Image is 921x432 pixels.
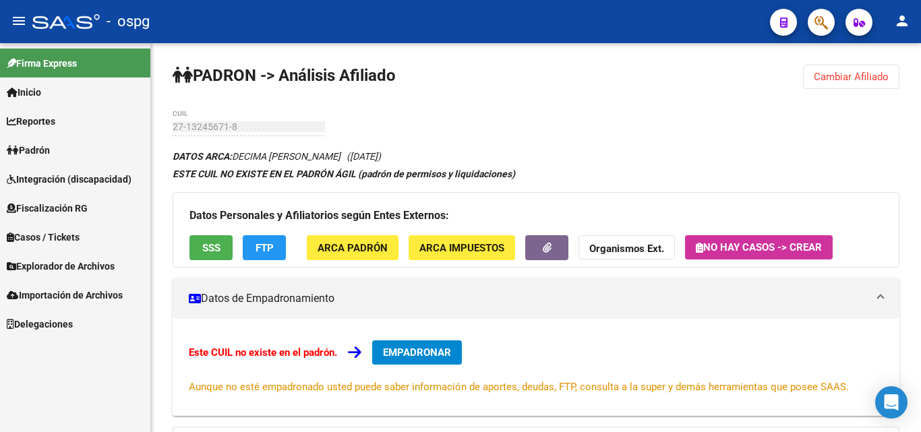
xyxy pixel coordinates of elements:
[7,143,50,158] span: Padrón
[189,346,337,359] strong: Este CUIL no existe en el padrón.
[409,235,515,260] button: ARCA Impuestos
[347,151,381,162] span: ([DATE])
[7,317,73,332] span: Delegaciones
[383,346,451,359] span: EMPADRONAR
[202,242,220,254] span: SSS
[173,66,396,85] strong: PADRON -> Análisis Afiliado
[589,243,664,255] strong: Organismos Ext.
[803,65,899,89] button: Cambiar Afiliado
[7,230,80,245] span: Casos / Tickets
[173,151,340,162] span: DECIMA [PERSON_NAME]
[189,235,233,260] button: SSS
[189,291,867,306] mat-panel-title: Datos de Empadronamiento
[107,7,150,36] span: - ospg
[419,242,504,254] span: ARCA Impuestos
[7,259,115,274] span: Explorador de Archivos
[189,206,883,225] h3: Datos Personales y Afiliatorios según Entes Externos:
[894,13,910,29] mat-icon: person
[7,85,41,100] span: Inicio
[189,381,849,393] span: Aunque no esté empadronado usted puede saber información de aportes, deudas, FTP, consulta a la s...
[7,56,77,71] span: Firma Express
[318,242,388,254] span: ARCA Padrón
[7,114,55,129] span: Reportes
[243,235,286,260] button: FTP
[173,319,899,416] div: Datos de Empadronamiento
[685,235,833,259] button: No hay casos -> Crear
[7,201,88,216] span: Fiscalización RG
[696,241,822,253] span: No hay casos -> Crear
[256,242,274,254] span: FTP
[173,168,515,179] strong: ESTE CUIL NO EXISTE EN EL PADRÓN ÁGIL (padrón de permisos y liquidaciones)
[11,13,27,29] mat-icon: menu
[814,71,889,83] span: Cambiar Afiliado
[372,340,462,365] button: EMPADRONAR
[173,278,899,319] mat-expansion-panel-header: Datos de Empadronamiento
[578,235,675,260] button: Organismos Ext.
[307,235,398,260] button: ARCA Padrón
[173,151,232,162] strong: DATOS ARCA:
[875,386,908,419] div: Open Intercom Messenger
[7,288,123,303] span: Importación de Archivos
[7,172,131,187] span: Integración (discapacidad)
